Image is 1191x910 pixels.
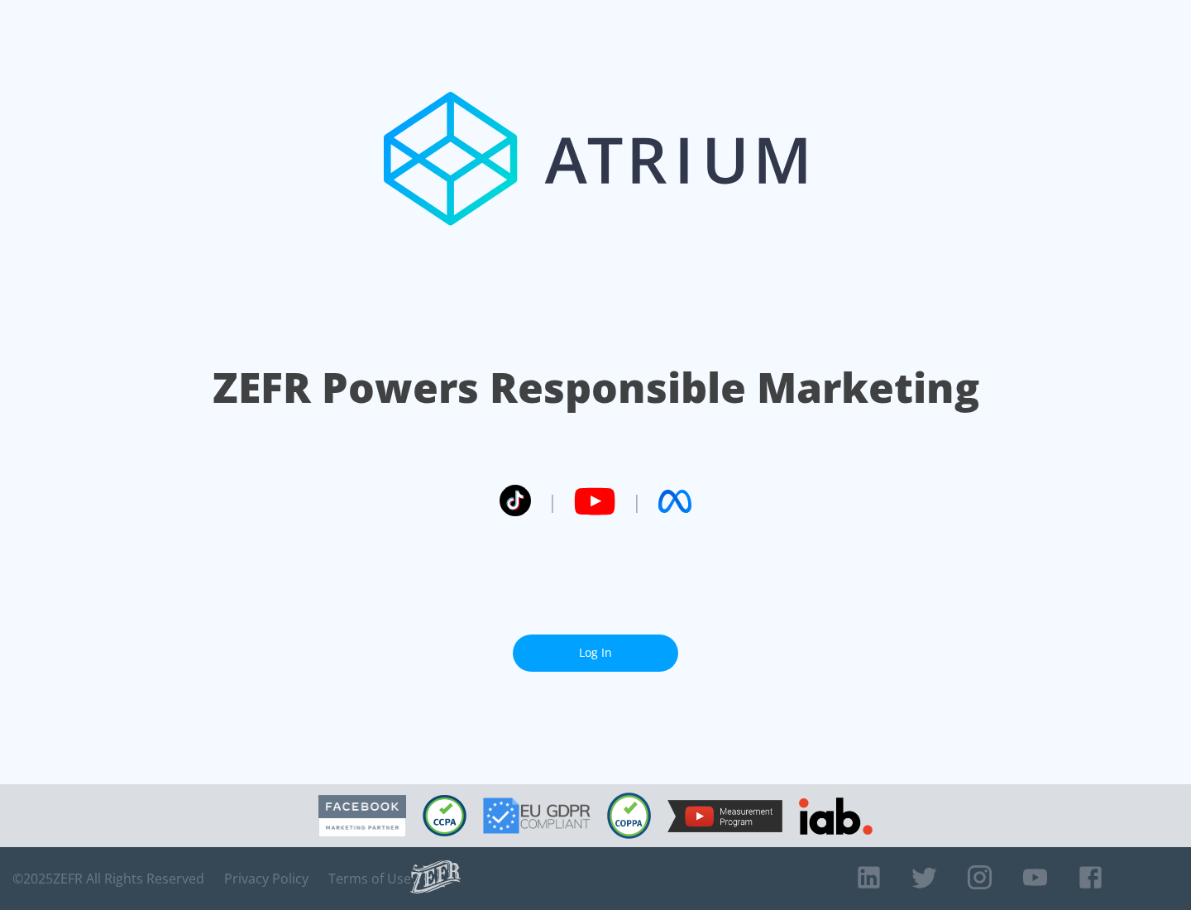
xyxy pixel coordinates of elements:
h1: ZEFR Powers Responsible Marketing [213,359,979,416]
img: CCPA Compliant [423,795,466,836]
a: Log In [513,635,678,672]
span: | [632,489,642,514]
img: YouTube Measurement Program [667,800,782,832]
span: | [548,489,557,514]
img: Facebook Marketing Partner [318,795,406,837]
img: COPPA Compliant [607,793,651,839]
img: IAB [799,797,873,835]
a: Privacy Policy [224,870,309,887]
span: © 2025 ZEFR All Rights Reserved [12,870,204,887]
a: Terms of Use [328,870,411,887]
img: GDPR Compliant [483,797,591,834]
